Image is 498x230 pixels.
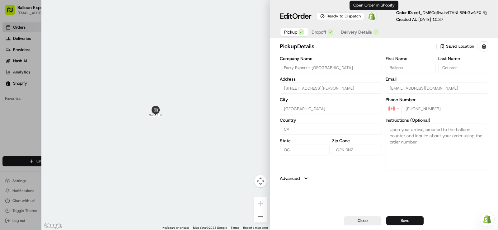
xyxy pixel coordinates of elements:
span: [DATE] 10:37 [418,17,443,22]
label: Phone Number [386,97,488,102]
label: Company Name [280,56,382,61]
input: 4825 Pierre-Bertrand Blvd, Suite 100, Québec City, QC G2K 0N2, CA [280,82,382,94]
label: City [280,97,382,102]
label: Address [280,77,382,81]
input: Enter state [280,144,330,155]
span: Knowledge Base [12,19,48,25]
h1: Edit [280,11,312,21]
label: Email [386,77,488,81]
label: Last Name [438,56,488,61]
input: Enter last name [438,62,488,73]
input: Enter first name [386,62,435,73]
span: Pickup [284,29,297,35]
a: Open this area in Google Maps (opens a new window) [43,222,63,230]
h2: pickup Details [280,42,435,51]
input: Enter country [280,124,382,135]
a: Terms (opens in new tab) [231,226,239,229]
button: Saved Location [436,42,478,51]
input: Enter city [280,103,382,114]
span: ord_DM6Cq9wuh47ANL8GbGwNFX [414,10,481,15]
textarea: Upon your arrival, proceed to the balloon counter and inquire about your order using the order nu... [386,124,488,170]
div: Open Order in Shopify [350,1,398,10]
span: API Documentation [59,19,100,25]
a: Shopify [367,11,377,21]
button: Advanced [280,175,488,181]
button: Map camera controls [254,175,267,187]
a: Powered byPylon [44,34,75,39]
p: Order ID: [396,10,481,16]
img: Shopify [368,12,375,20]
span: Order [292,11,312,21]
input: Enter zip code [332,144,382,155]
p: Created At: [396,17,443,22]
label: Instructions (Optional) [386,118,488,122]
div: 💻 [53,20,58,25]
a: 💻API Documentation [50,16,102,28]
a: Report a map error [243,226,268,229]
span: Dropoff [312,29,327,35]
img: Google [43,222,63,230]
button: Save [386,216,424,225]
input: Enter phone number [402,103,488,114]
span: Saved Location [446,44,474,49]
span: Delivery Details [341,29,372,35]
button: Keyboard shortcuts [162,226,189,230]
div: 📗 [6,20,11,25]
input: Enter company name [280,62,382,73]
input: Enter email [386,82,488,94]
label: First Name [386,56,435,61]
label: Country [280,118,382,122]
label: Zip Code [332,138,382,143]
span: Pylon [62,34,75,39]
a: 📗Knowledge Base [4,16,50,28]
label: Advanced [280,175,300,181]
label: State [280,138,330,143]
button: Zoom in [254,197,267,210]
button: Zoom out [254,210,267,223]
button: Close [344,216,381,225]
div: Ready to Dispatch [317,12,364,20]
span: Map data ©2025 Google [193,226,227,229]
